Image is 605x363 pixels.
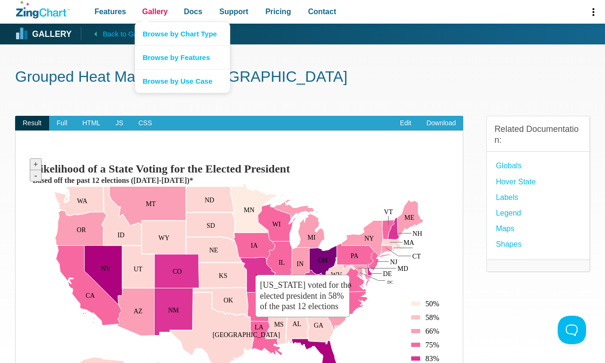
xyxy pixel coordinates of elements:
span: Features [95,5,126,18]
a: Labels [496,191,518,204]
a: Browse by Chart Type [135,22,230,45]
h1: Grouped Heat Map of the [GEOGRAPHIC_DATA] [15,67,590,88]
span: Gallery [142,5,168,18]
a: Browse by Features [135,45,230,69]
span: Full [49,116,75,131]
span: CSS [131,116,160,131]
span: Support [219,5,248,18]
span: Result [15,116,49,131]
a: Legend [496,207,521,219]
a: globals [496,159,521,172]
span: Docs [184,5,202,18]
a: Back to Gallery [81,27,151,40]
a: Browse by Use Case [135,69,230,93]
span: HTML [75,116,108,131]
span: Back to Gallery [103,28,151,40]
a: Edit [392,116,419,131]
iframe: Toggle Customer Support [558,316,586,344]
a: Shapes [496,238,521,251]
a: hover state [496,175,536,188]
strong: Gallery [32,30,71,39]
a: Download [419,116,463,131]
a: ZingChart Logo. Click to return to the homepage [16,1,69,18]
span: Pricing [265,5,291,18]
a: Gallery [16,27,71,41]
span: Contact [308,5,337,18]
span: JS [108,116,130,131]
a: Maps [496,222,514,235]
h3: Related Documentation: [494,124,582,146]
